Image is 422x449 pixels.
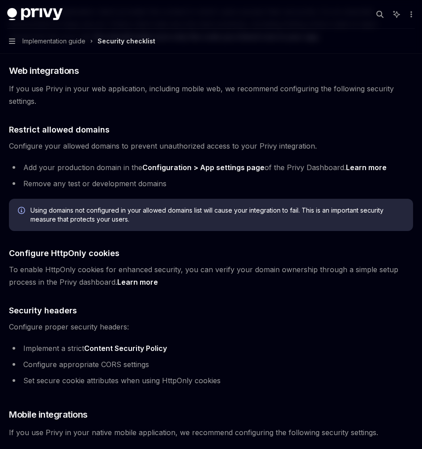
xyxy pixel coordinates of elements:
span: Restrict allowed domains [9,124,110,136]
li: Remove any test or development domains [9,177,413,190]
li: Set secure cookie attributes when using HttpOnly cookies [9,374,413,387]
a: Learn more [117,278,158,287]
li: Configure appropriate CORS settings [9,358,413,371]
span: Configure your allowed domains to prevent unauthorized access to your Privy integration. [9,140,413,152]
img: dark logo [7,8,63,21]
span: Using domains not configured in your allowed domains list will cause your integration to fail. Th... [30,206,404,224]
span: To enable HttpOnly cookies for enhanced security, you can verify your domain ownership through a ... [9,263,413,288]
a: Learn more [346,163,387,172]
li: Add your production domain in the of the Privy Dashboard. [9,161,413,174]
span: Implementation guide [22,36,85,47]
span: Mobile integrations [9,408,88,421]
button: More actions [406,8,415,21]
svg: Info [18,207,27,216]
a: Content Security Policy [84,344,167,353]
span: If you use Privy in your web application, including mobile web, we recommend configuring the foll... [9,82,413,107]
div: Security checklist [98,36,155,47]
span: Web integrations [9,64,79,77]
a: Configuration > App settings page [142,163,264,172]
span: Configure HttpOnly cookies [9,247,119,259]
span: Configure proper security headers: [9,321,413,333]
span: If you use Privy in your native mobile application, we recommend configuring the following securi... [9,426,413,439]
li: Implement a strict [9,342,413,355]
span: Security headers [9,304,77,316]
